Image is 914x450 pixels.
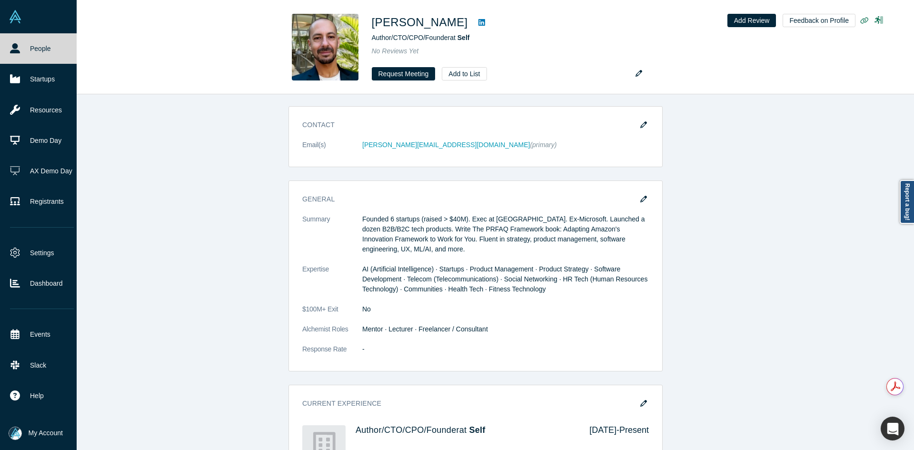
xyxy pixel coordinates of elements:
h3: Contact [302,120,636,130]
a: [PERSON_NAME][EMAIL_ADDRESS][DOMAIN_NAME] [362,141,530,149]
h4: Author/CTO/CPO/Founder at [356,425,576,436]
a: Self [469,425,486,435]
dt: $100M+ Exit [302,304,362,324]
dt: Expertise [302,264,362,304]
button: Add to List [442,67,487,80]
img: Mia Scott's Account [9,427,22,440]
h3: Current Experience [302,399,636,409]
dt: Response Rate [302,344,362,364]
span: Author/CTO/CPO/Founder at [372,34,470,41]
img: Alchemist Vault Logo [9,10,22,23]
p: Founded 6 startups (raised > $40M). Exec at [GEOGRAPHIC_DATA]. Ex-Microsoft. Launched a dozen B2B... [362,214,649,254]
span: (primary) [530,141,556,149]
dt: Email(s) [302,140,362,160]
button: Request Meeting [372,67,436,80]
a: Self [457,34,470,41]
dd: No [362,304,649,314]
dt: Summary [302,214,362,264]
h3: General [302,194,636,204]
span: My Account [29,428,63,438]
dd: Mentor · Lecturer · Freelancer / Consultant [362,324,649,334]
a: Report a bug! [900,180,914,224]
button: Add Review [727,14,776,27]
button: Feedback on Profile [783,14,855,27]
span: No Reviews Yet [372,47,419,55]
img: Marcelo Calbucci's Profile Image [292,14,358,80]
dd: - [362,344,649,354]
span: Help [30,391,44,401]
dt: Alchemist Roles [302,324,362,344]
h1: [PERSON_NAME] [372,14,468,31]
span: AI (Artificial Intelligence) · Startups · Product Management · Product Strategy · Software Develo... [362,265,647,293]
button: My Account [9,427,63,440]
